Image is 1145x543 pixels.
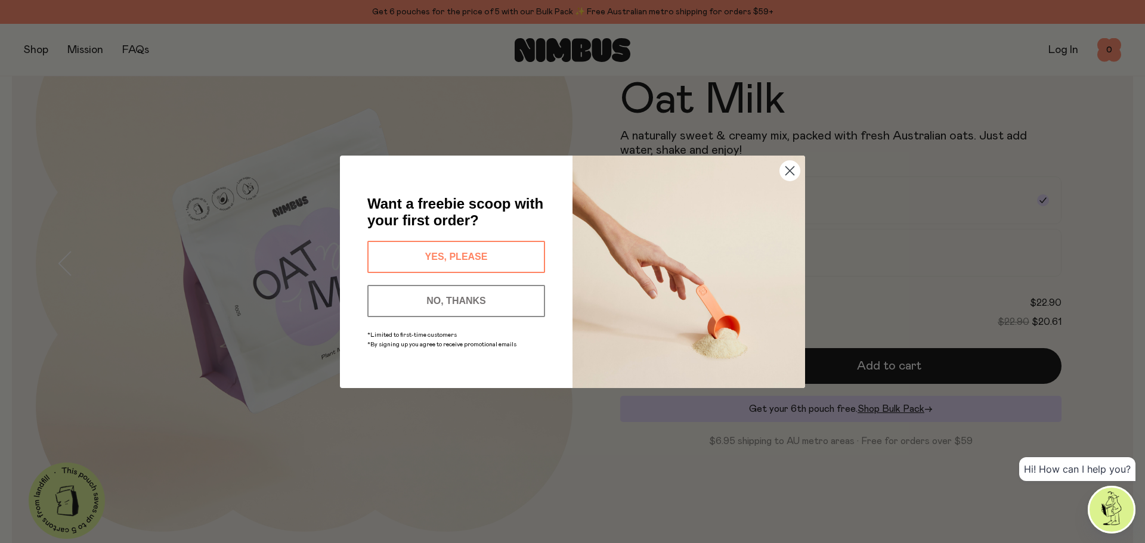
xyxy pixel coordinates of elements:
[572,156,805,388] img: c0d45117-8e62-4a02-9742-374a5db49d45.jpeg
[367,342,516,347] span: *By signing up you agree to receive promotional emails
[367,196,543,228] span: Want a freebie scoop with your first order?
[367,285,545,317] button: NO, THANKS
[779,160,800,181] button: Close dialog
[367,241,545,273] button: YES, PLEASE
[1090,488,1134,532] img: agent
[1019,457,1135,481] div: Hi! How can I help you?
[367,332,457,338] span: *Limited to first-time customers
